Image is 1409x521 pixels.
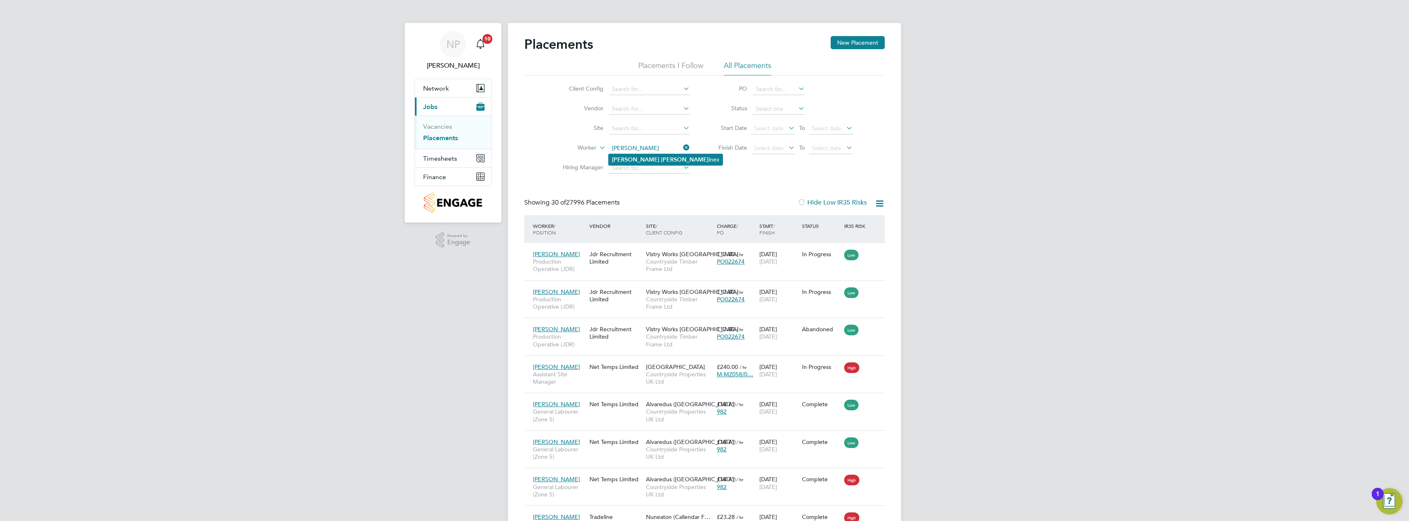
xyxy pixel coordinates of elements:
span: Vistry Works [GEOGRAPHIC_DATA] [646,250,738,258]
a: [PERSON_NAME]Production Operative (JDR)Jdr Recruitment LimitedVistry Works [GEOGRAPHIC_DATA]Count... [531,284,885,291]
span: Production Operative (JDR) [533,296,585,310]
div: 1 [1376,494,1380,505]
nav: Main navigation [405,23,501,223]
span: General Labourer (Zone 5) [533,408,585,423]
div: [DATE] [757,434,800,457]
span: Countryside Properties UK Ltd [646,408,713,423]
div: Jdr Recruitment Limited [587,246,644,269]
span: Low [844,437,859,448]
span: Vistry Works [GEOGRAPHIC_DATA] [646,288,738,296]
div: Net Temps Limited [587,471,644,487]
span: £240.00 [717,363,738,371]
li: Placements I Follow [638,61,703,75]
div: Complete [802,438,840,446]
span: PO022674 [717,333,745,340]
span: Powered by [447,232,470,239]
div: Complete [802,475,840,483]
span: Production Operative (JDR) [533,333,585,348]
span: NP [446,39,460,50]
span: [DATE] [759,446,777,453]
span: / Position [533,223,556,236]
div: Start [757,218,800,240]
span: Low [844,325,859,335]
b: [PERSON_NAME] [661,156,709,163]
input: Search for... [609,143,690,154]
span: [PERSON_NAME] [533,288,580,296]
span: £18.71 [717,475,735,483]
span: Countryside Properties UK Ltd [646,446,713,460]
span: Low [844,250,859,260]
span: Alvaredus ([GEOGRAPHIC_DATA]) [646,438,736,446]
span: Jobs [423,103,437,111]
a: [PERSON_NAME]Production Operative (JDR)Jdr Recruitment LimitedVistry Works [GEOGRAPHIC_DATA]Count... [531,246,885,253]
span: Select date [754,144,784,152]
div: Abandoned [802,325,840,333]
label: PO [710,85,747,92]
span: Select date [812,144,841,152]
span: To [797,123,807,133]
div: Status [800,218,843,233]
div: [DATE] [757,284,800,307]
a: [PERSON_NAME]Production Operative (JDR)Jdr Recruitment LimitedVistry Works [GEOGRAPHIC_DATA]Count... [531,321,885,328]
span: Alvaredus ([GEOGRAPHIC_DATA]) [646,475,736,483]
span: 982 [717,446,727,453]
div: Net Temps Limited [587,396,644,412]
span: / Client Config [646,223,682,236]
label: Hiring Manager [556,164,603,171]
li: inex [609,154,723,165]
span: Engage [447,239,470,246]
div: [DATE] [757,359,800,382]
span: PO022674 [717,258,745,265]
span: £18.71 [717,400,735,408]
span: Select date [812,125,841,132]
span: / hr [740,364,747,370]
span: High [844,475,859,485]
a: 10 [472,31,489,57]
span: 30 of [551,198,566,207]
span: Countryside Properties UK Ltd [646,371,713,385]
span: / hr [736,289,743,295]
a: NP[PERSON_NAME] [415,31,492,71]
span: [PERSON_NAME] [533,400,580,408]
div: Net Temps Limited [587,434,644,450]
div: In Progress [802,363,840,371]
div: Complete [802,513,840,521]
div: Site [644,218,715,240]
input: Search for... [609,123,690,134]
input: Search for... [609,162,690,174]
b: [PERSON_NAME] [612,156,659,163]
div: Charge [715,218,757,240]
button: New Placement [831,36,885,49]
a: Powered byEngage [436,232,471,248]
button: Open Resource Center, 1 new notification [1376,488,1402,514]
label: Client Config [556,85,603,92]
input: Search for... [753,84,805,95]
span: To [797,142,807,153]
span: Countryside Timber Frame Ltd [646,296,713,310]
span: General Labourer (Zone 5) [533,446,585,460]
label: Start Date [710,124,747,132]
div: Showing [524,198,621,207]
span: [PERSON_NAME] [533,475,580,483]
li: All Placements [724,61,771,75]
span: [PERSON_NAME] [533,513,580,521]
a: Go to home page [415,193,492,213]
label: Worker [549,144,596,152]
div: IR35 Risk [842,218,870,233]
span: £17.80 [717,325,735,333]
div: Worker [531,218,587,240]
button: Timesheets [415,149,491,167]
button: Finance [415,168,491,186]
span: PO022674 [717,296,745,303]
a: [PERSON_NAME]General Labourer (Zone 5)Net Temps LimitedAlvaredus ([GEOGRAPHIC_DATA])Countryside P... [531,434,885,441]
label: Status [710,105,747,112]
span: [PERSON_NAME] [533,250,580,258]
span: [DATE] [759,371,777,378]
span: Low [844,400,859,410]
div: In Progress [802,250,840,258]
span: Select date [754,125,784,132]
a: Placements [423,134,458,142]
span: £18.71 [717,438,735,446]
span: [DATE] [759,483,777,491]
span: Countryside Timber Frame Ltd [646,258,713,273]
